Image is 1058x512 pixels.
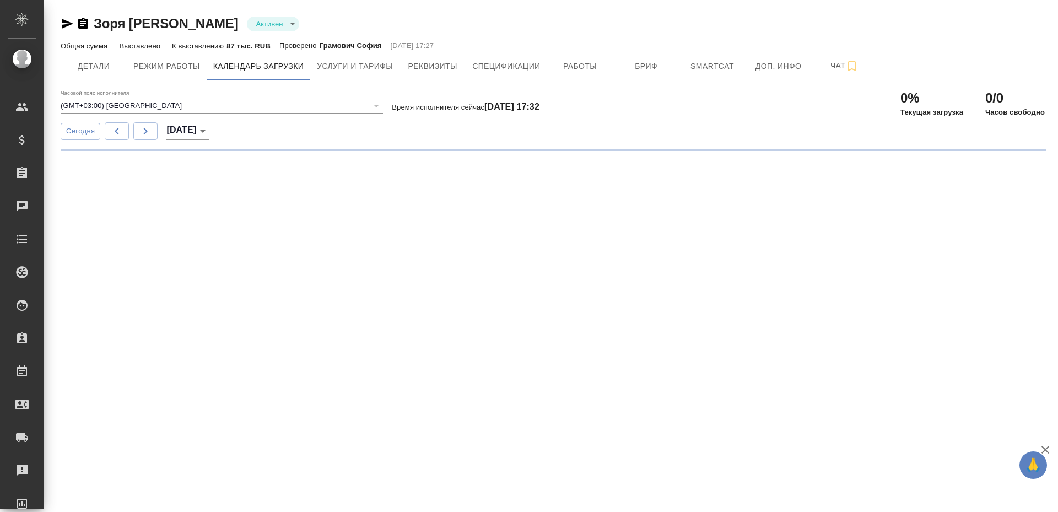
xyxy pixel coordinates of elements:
[686,60,739,73] span: Smartcat
[61,17,74,30] button: Скопировать ссылку для ЯМессенджера
[166,122,209,140] div: [DATE]
[94,16,238,31] a: Зоря [PERSON_NAME]
[1019,451,1047,479] button: 🙏
[67,60,120,73] span: Детали
[900,89,963,107] h2: 0%
[985,89,1045,107] h2: 0/0
[620,60,673,73] span: Бриф
[61,90,129,96] label: Часовой пояс исполнителя
[226,42,271,50] p: 87 тыс. RUB
[391,40,434,51] p: [DATE] 17:27
[1024,454,1043,477] span: 🙏
[119,42,163,50] p: Выставлено
[317,60,393,73] span: Услуги и тарифы
[554,60,607,73] span: Работы
[392,103,539,111] p: Время исполнителя сейчас
[279,40,320,51] p: Проверено
[985,107,1045,118] p: Часов свободно
[484,102,539,111] h4: [DATE] 17:32
[406,60,459,73] span: Реквизиты
[213,60,304,73] span: Календарь загрузки
[320,40,382,51] p: Грамович София
[818,59,871,73] span: Чат
[77,17,90,30] button: Скопировать ссылку
[133,60,200,73] span: Режим работы
[845,60,859,73] svg: Подписаться
[247,17,299,31] div: Активен
[61,123,100,140] button: Сегодня
[252,19,286,29] button: Активен
[66,125,95,138] span: Сегодня
[472,60,540,73] span: Спецификации
[900,107,963,118] p: Текущая загрузка
[172,42,226,50] p: К выставлению
[752,60,805,73] span: Доп. инфо
[61,42,110,50] p: Общая сумма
